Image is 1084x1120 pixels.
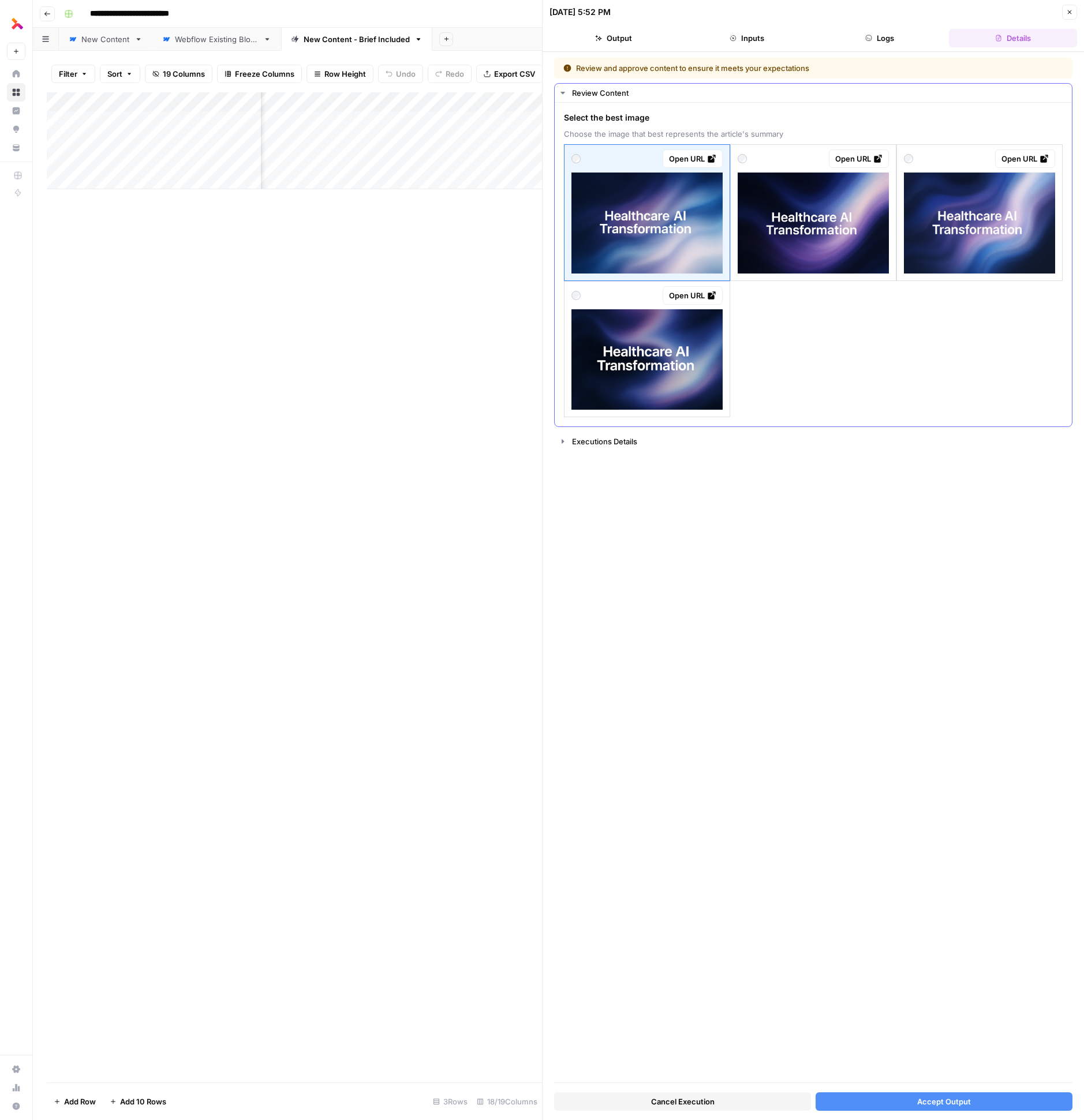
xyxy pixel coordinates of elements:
[683,29,812,47] button: Inputs
[904,173,1055,274] img: image.webp
[396,68,416,80] span: Undo
[1001,153,1049,164] div: Open URL
[306,65,373,83] button: Row Height
[572,87,1065,99] div: Review Content
[555,84,1072,102] button: Review Content
[572,436,1065,447] div: Executions Details
[163,68,205,80] span: 19 Columns
[7,120,25,138] a: Opportunities
[7,9,25,38] button: Workspace: Thoughtful AI Content Engine
[120,1096,166,1107] span: Add 10 Rows
[64,1096,96,1107] span: Add Row
[663,149,723,168] a: Open URL
[571,173,723,274] img: image.webp
[564,112,1063,123] span: Select the best image
[81,33,130,45] div: New Content
[7,83,25,102] a: Browse
[917,1096,971,1107] span: Accept Output
[949,29,1078,47] button: Details
[571,309,723,410] img: image.webp
[669,290,716,301] div: Open URL
[669,153,716,164] div: Open URL
[663,286,723,305] a: Open URL
[51,65,95,83] button: Filter
[7,1097,25,1115] button: Help + Support
[554,1092,811,1111] button: Cancel Execution
[472,1092,542,1111] div: 18/19 Columns
[555,103,1072,426] div: Review Content
[59,28,152,51] a: New Content
[995,149,1055,168] a: Open URL
[7,138,25,157] a: Your Data
[7,1078,25,1097] a: Usage
[446,68,464,80] span: Redo
[324,68,366,80] span: Row Height
[550,6,611,18] div: [DATE] 5:52 PM
[59,68,77,80] span: Filter
[563,62,936,74] div: Review and approve content to ensure it meets your expectations
[564,128,1063,140] span: Choose the image that best represents the article's summary
[107,68,122,80] span: Sort
[428,1092,472,1111] div: 3 Rows
[145,65,212,83] button: 19 Columns
[428,65,472,83] button: Redo
[7,65,25,83] a: Home
[738,173,889,274] img: image.webp
[175,33,259,45] div: Webflow Existing Blogs
[47,1092,103,1111] button: Add Row
[378,65,423,83] button: Undo
[829,149,889,168] a: Open URL
[7,102,25,120] a: Insights
[281,28,432,51] a: New Content - Brief Included
[835,153,883,164] div: Open URL
[217,65,302,83] button: Freeze Columns
[550,29,678,47] button: Output
[555,432,1072,451] button: Executions Details
[235,68,294,80] span: Freeze Columns
[816,29,944,47] button: Logs
[476,65,543,83] button: Export CSV
[304,33,410,45] div: New Content - Brief Included
[651,1096,715,1107] span: Cancel Execution
[7,13,28,34] img: Thoughtful AI Content Engine Logo
[7,1060,25,1078] a: Settings
[152,28,281,51] a: Webflow Existing Blogs
[494,68,535,80] span: Export CSV
[103,1092,173,1111] button: Add 10 Rows
[100,65,140,83] button: Sort
[816,1092,1072,1111] button: Accept Output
